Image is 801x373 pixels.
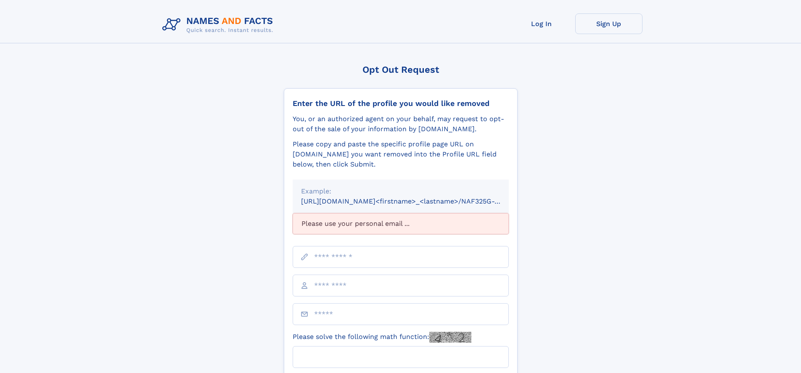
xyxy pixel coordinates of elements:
div: Please copy and paste the specific profile page URL on [DOMAIN_NAME] you want removed into the Pr... [293,139,509,169]
div: Enter the URL of the profile you would like removed [293,99,509,108]
div: Example: [301,186,500,196]
div: You, or an authorized agent on your behalf, may request to opt-out of the sale of your informatio... [293,114,509,134]
div: Opt Out Request [284,64,518,75]
a: Sign Up [575,13,642,34]
a: Log In [508,13,575,34]
label: Please solve the following math function: [293,332,471,343]
img: Logo Names and Facts [159,13,280,36]
small: [URL][DOMAIN_NAME]<firstname>_<lastname>/NAF325G-xxxxxxxx [301,197,525,205]
div: Please use your personal email ... [293,213,509,234]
